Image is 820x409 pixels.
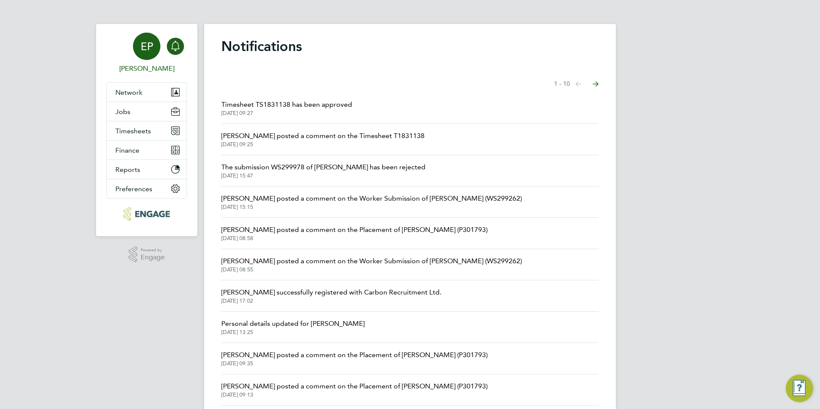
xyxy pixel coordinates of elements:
img: carbonrecruitment-logo-retina.png [124,207,169,221]
button: Timesheets [107,121,187,140]
span: [PERSON_NAME] posted a comment on the Placement of [PERSON_NAME] (P301793) [221,381,488,391]
a: [PERSON_NAME] posted a comment on the Worker Submission of [PERSON_NAME] (WS299262)[DATE] 08:55 [221,256,522,273]
span: The submission WS299978 of [PERSON_NAME] has been rejected [221,162,425,172]
span: [DATE] 09:35 [221,360,488,367]
a: [PERSON_NAME] posted a comment on the Placement of [PERSON_NAME] (P301793)[DATE] 09:13 [221,381,488,398]
nav: Main navigation [96,24,197,236]
span: Jobs [115,108,130,116]
button: Reports [107,160,187,179]
span: Timesheets [115,127,151,135]
span: [DATE] 17:02 [221,298,441,304]
span: [PERSON_NAME] posted a comment on the Worker Submission of [PERSON_NAME] (WS299262) [221,193,522,204]
span: Personal details updated for [PERSON_NAME] [221,319,365,329]
a: [PERSON_NAME] posted a comment on the Placement of [PERSON_NAME] (P301793)[DATE] 08:58 [221,225,488,242]
nav: Select page of notifications list [554,75,599,93]
span: [DATE] 08:55 [221,266,522,273]
span: [PERSON_NAME] posted a comment on the Timesheet T1831138 [221,131,425,141]
a: [PERSON_NAME] posted a comment on the Placement of [PERSON_NAME] (P301793)[DATE] 09:35 [221,350,488,367]
span: [DATE] 08:58 [221,235,488,242]
span: Emma Procter [106,63,187,74]
button: Preferences [107,179,187,198]
button: Finance [107,141,187,159]
button: Jobs [107,102,187,121]
span: Preferences [115,185,152,193]
span: [PERSON_NAME] posted a comment on the Placement of [PERSON_NAME] (P301793) [221,350,488,360]
span: [DATE] 13:25 [221,329,365,336]
a: [PERSON_NAME] successfully registered with Carbon Recruitment Ltd.[DATE] 17:02 [221,287,441,304]
a: Powered byEngage [129,247,165,263]
a: The submission WS299978 of [PERSON_NAME] has been rejected[DATE] 15:47 [221,162,425,179]
a: Timesheet TS1831138 has been approved[DATE] 09:27 [221,99,352,117]
span: [PERSON_NAME] posted a comment on the Worker Submission of [PERSON_NAME] (WS299262) [221,256,522,266]
span: [DATE] 15:47 [221,172,425,179]
span: [PERSON_NAME] successfully registered with Carbon Recruitment Ltd. [221,287,441,298]
span: [PERSON_NAME] posted a comment on the Placement of [PERSON_NAME] (P301793) [221,225,488,235]
span: Finance [115,146,139,154]
span: 1 - 10 [554,80,570,88]
a: [PERSON_NAME] posted a comment on the Worker Submission of [PERSON_NAME] (WS299262)[DATE] 15:15 [221,193,522,211]
span: [DATE] 09:13 [221,391,488,398]
a: Go to home page [106,207,187,221]
button: Engage Resource Center [786,375,813,402]
h1: Notifications [221,38,599,55]
a: [PERSON_NAME] posted a comment on the Timesheet T1831138[DATE] 09:25 [221,131,425,148]
span: Powered by [141,247,165,254]
span: Engage [141,254,165,261]
a: Personal details updated for [PERSON_NAME][DATE] 13:25 [221,319,365,336]
button: Network [107,83,187,102]
span: Reports [115,165,140,174]
span: Network [115,88,142,96]
span: [DATE] 15:15 [221,204,522,211]
span: [DATE] 09:27 [221,110,352,117]
span: EP [141,41,153,52]
span: [DATE] 09:25 [221,141,425,148]
span: Timesheet TS1831138 has been approved [221,99,352,110]
a: EP[PERSON_NAME] [106,33,187,74]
